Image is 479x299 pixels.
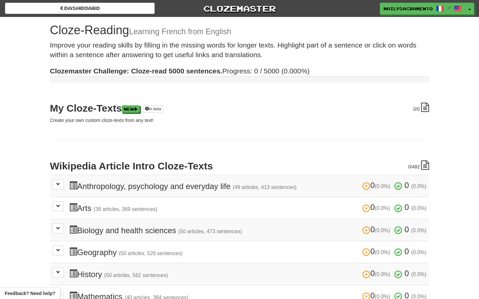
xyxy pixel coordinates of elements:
span: 0 [404,247,409,256]
small: (50 articles, 562 sentences) [104,272,168,278]
small: (0.0%) [411,249,426,255]
a: Clozemaster [165,3,314,14]
h3: Anthropology, psychology and everyday life [69,181,426,191]
span: 0 [408,164,411,169]
div: /0 [413,103,429,112]
h3: Biology and health sciences [69,225,426,235]
span: 0 [362,181,392,190]
span: 0 [404,269,409,278]
small: (0.0%) [411,228,426,233]
small: (0.0%) [375,183,390,189]
h3: Geography [69,247,426,257]
small: (0.0%) [375,205,390,211]
p: Create your own custom cloze-texts from any text! [50,117,429,124]
small: (0.0%) [375,228,390,233]
span: 0 [362,203,392,212]
p: Improve your reading skills by filling in the missing words for longer texts. Highlight part of a... [50,40,429,60]
span: 0 [362,247,392,256]
small: (50 articles, 526 sentences) [119,250,183,256]
div: /482 [408,160,429,170]
h2: My Cloze-Texts [50,103,429,114]
a: Dashboard [5,3,155,14]
small: (0.0%) [411,183,426,189]
a: in beta [143,105,163,113]
span: 0 [404,225,409,234]
small: (50 articles, 473 sentences) [178,229,242,234]
small: (49 articles, 413 sentences) [233,184,297,190]
span: Open feedback widget [5,290,55,297]
span: 0 [362,269,392,278]
h3: Arts [69,203,426,213]
strong: Clozemaster Challenge: Cloze-read 5000 sentences. [50,67,222,75]
span: 0 [362,225,392,234]
small: (0.0%) [375,271,390,277]
span: mailysacramento [384,6,433,12]
small: (0.0%) [411,271,426,277]
h1: Cloze-Reading [50,24,429,37]
span: 0 [404,203,409,212]
h3: History [69,269,426,279]
h2: Wikipedia Article Intro Cloze-Texts [50,160,429,171]
small: (0.0%) [375,249,390,255]
small: (38 articles, 369 sentences) [93,206,157,212]
span: 0 [413,106,416,112]
span: Progress: 0 / 5000 (0.000%) [50,67,310,75]
small: Learning French from English [129,27,231,36]
span: 0 [404,181,409,190]
small: (0.0%) [411,205,426,211]
a: mailysacramento / [380,3,466,15]
span: / [447,5,451,10]
a: New [122,105,140,113]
